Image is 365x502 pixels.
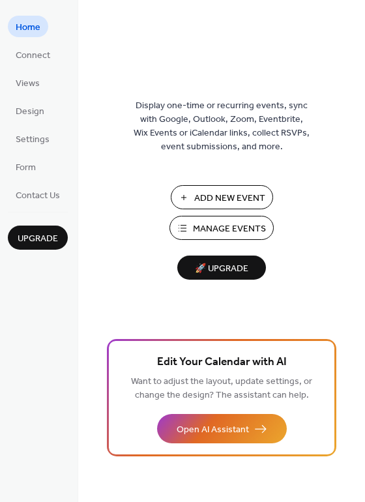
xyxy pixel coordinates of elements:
[8,128,57,149] a: Settings
[185,260,258,278] span: 🚀 Upgrade
[8,226,68,250] button: Upgrade
[8,184,68,205] a: Contact Us
[16,105,44,119] span: Design
[8,16,48,37] a: Home
[16,133,50,147] span: Settings
[8,72,48,93] a: Views
[171,185,273,209] button: Add New Event
[177,256,266,280] button: 🚀 Upgrade
[194,192,265,205] span: Add New Event
[134,99,310,154] span: Display one-time or recurring events, sync with Google, Outlook, Zoom, Eventbrite, Wix Events or ...
[169,216,274,240] button: Manage Events
[16,77,40,91] span: Views
[8,44,58,65] a: Connect
[8,156,44,177] a: Form
[16,49,50,63] span: Connect
[157,353,287,372] span: Edit Your Calendar with AI
[16,161,36,175] span: Form
[193,222,266,236] span: Manage Events
[18,232,58,246] span: Upgrade
[16,189,60,203] span: Contact Us
[131,373,312,404] span: Want to adjust the layout, update settings, or change the design? The assistant can help.
[157,414,287,443] button: Open AI Assistant
[16,21,40,35] span: Home
[8,100,52,121] a: Design
[177,423,249,437] span: Open AI Assistant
